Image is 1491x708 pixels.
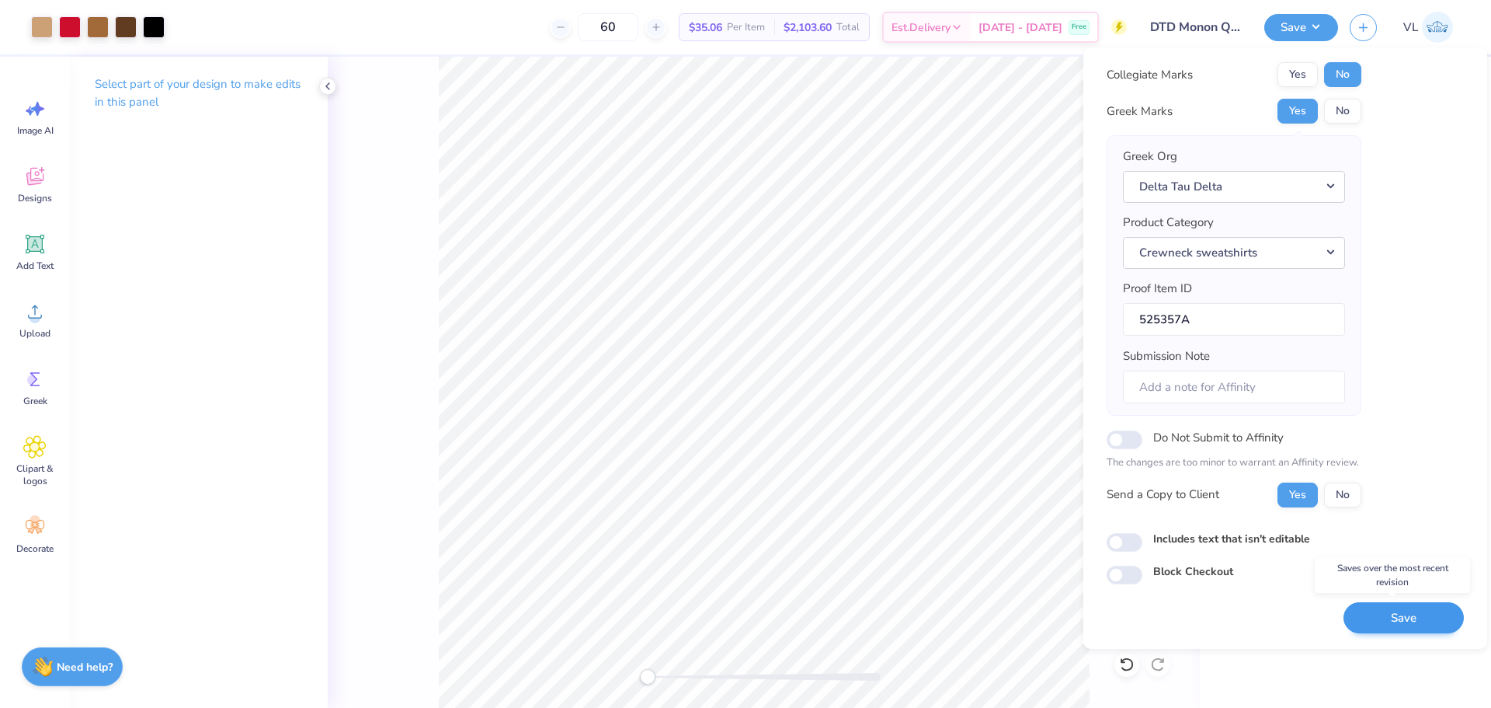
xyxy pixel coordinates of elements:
[1123,171,1345,203] button: Delta Tau Delta
[18,192,52,204] span: Designs
[1324,99,1361,124] button: No
[727,19,765,36] span: Per Item
[1403,19,1418,37] span: VL
[689,19,722,36] span: $35.06
[978,19,1062,36] span: [DATE] - [DATE]
[57,660,113,675] strong: Need help?
[1107,455,1361,471] p: The changes are too minor to warrant an Affinity review.
[16,260,54,272] span: Add Text
[1123,214,1214,232] label: Product Category
[1277,99,1318,124] button: Yes
[1277,62,1318,87] button: Yes
[17,124,54,137] span: Image AI
[1123,148,1177,166] label: Greek Org
[784,19,832,36] span: $2,103.60
[1264,14,1338,41] button: Save
[1107,486,1219,504] div: Send a Copy to Client
[1343,602,1464,634] button: Save
[640,669,655,685] div: Accessibility label
[1324,483,1361,507] button: No
[578,13,638,41] input: – –
[1123,347,1210,365] label: Submission Note
[1153,427,1284,448] label: Do Not Submit to Affinity
[891,19,951,36] span: Est. Delivery
[1422,12,1453,43] img: Vincent Lloyd Laurel
[1315,557,1470,593] div: Saves over the most recent revision
[1123,371,1345,404] input: Add a note for Affinity
[1107,103,1173,120] div: Greek Marks
[1123,237,1345,269] button: Crewneck sweatshirts
[1107,66,1193,84] div: Collegiate Marks
[1138,12,1253,43] input: Untitled Design
[16,542,54,555] span: Decorate
[1072,22,1086,33] span: Free
[1123,280,1192,298] label: Proof Item ID
[23,395,47,407] span: Greek
[1396,12,1460,43] a: VL
[1324,62,1361,87] button: No
[95,75,303,111] p: Select part of your design to make edits in this panel
[1153,531,1310,547] label: Includes text that isn't editable
[19,327,50,340] span: Upload
[836,19,860,36] span: Total
[9,462,61,487] span: Clipart & logos
[1153,563,1233,580] label: Block Checkout
[1277,483,1318,507] button: Yes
